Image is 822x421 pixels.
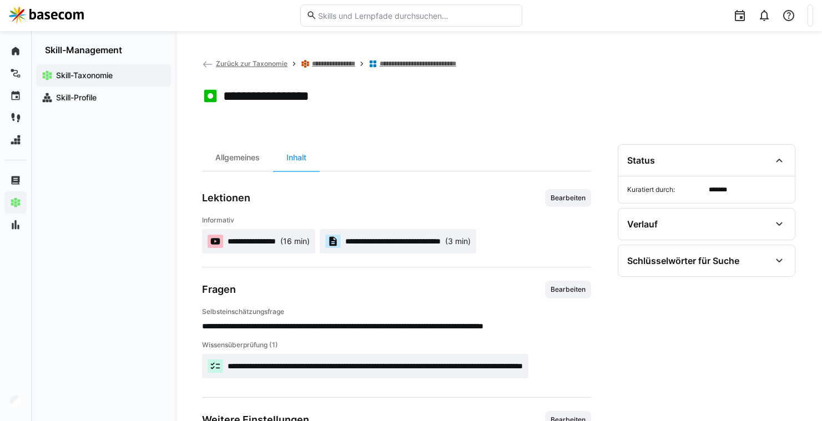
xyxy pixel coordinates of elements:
p: Selbsteinschätzungsfrage [202,307,591,316]
div: Verlauf [627,219,658,230]
span: Bearbeiten [549,285,587,294]
h3: Fragen [202,283,236,296]
div: Schlüsselwörter für Suche [627,255,739,266]
button: Bearbeiten [545,281,591,298]
span: Bearbeiten [549,194,587,202]
p: Informativ [202,216,591,225]
span: Kuratiert durch: [627,185,704,194]
div: (16 min) [280,236,310,247]
input: Skills und Lernpfade durchsuchen… [317,11,516,21]
button: Bearbeiten [545,189,591,207]
span: Zurück zur Taxonomie [216,59,288,68]
div: Status [627,155,655,166]
div: Inhalt [273,144,320,171]
div: Allgemeines [202,144,273,171]
p: Wissensüberprüfung (1) [202,341,591,349]
h3: Lektionen [202,192,250,204]
div: (3 min) [445,236,471,247]
a: Zurück zur Taxonomie [202,59,288,68]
